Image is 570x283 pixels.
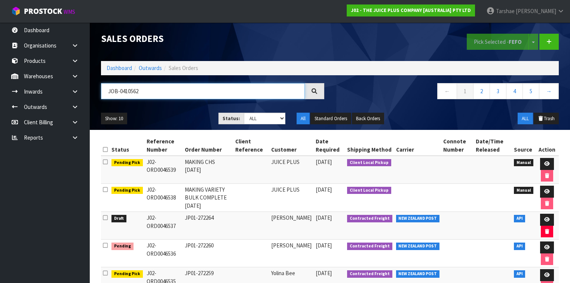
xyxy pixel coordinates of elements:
[534,113,559,125] button: Trash
[316,158,332,165] span: [DATE]
[183,156,233,184] td: MAKING CHS [DATE]
[514,243,525,250] span: API
[183,212,233,240] td: JP01-272264
[111,159,143,167] span: Pending Pick
[107,64,132,71] a: Dashboard
[297,113,310,125] button: All
[111,187,143,194] span: Pending Pick
[473,83,490,99] a: 2
[145,156,183,184] td: J02-ORD0046539
[269,156,314,184] td: JUICE PLUS
[223,115,240,122] strong: Status:
[183,240,233,267] td: JP01-272260
[467,34,529,50] button: Pick Selected -FEFO
[314,136,345,156] th: Date Required
[441,136,474,156] th: Connote Number
[352,113,384,125] button: Back Orders
[101,83,305,99] input: Search sales orders
[347,187,391,194] span: Client Local Pickup
[396,243,440,250] span: NEW ZEALAND POST
[522,83,539,99] a: 5
[351,7,471,13] strong: J02 - THE JUICE PLUS COMPANY [AUSTRALIA] PTY LTD
[145,184,183,212] td: J02-ORD0046538
[111,243,134,250] span: Pending
[347,270,392,278] span: Contracted Freight
[310,113,351,125] button: Standard Orders
[437,83,457,99] a: ←
[269,184,314,212] td: JUICE PLUS
[11,6,21,16] img: cube-alt.png
[539,83,559,99] a: →
[506,83,523,99] a: 4
[269,136,314,156] th: Customer
[101,113,127,125] button: Show: 10
[394,136,442,156] th: Carrier
[512,136,536,156] th: Source
[316,186,332,193] span: [DATE]
[509,38,522,45] strong: FEFO
[396,215,440,222] span: NEW ZEALAND POST
[490,83,506,99] a: 3
[233,136,269,156] th: Client Reference
[345,136,394,156] th: Shipping Method
[64,8,75,15] small: WMS
[169,64,198,71] span: Sales Orders
[514,187,534,194] span: Manual
[269,212,314,240] td: [PERSON_NAME]
[347,243,392,250] span: Contracted Freight
[474,136,512,156] th: Date/Time Released
[516,7,556,15] span: [PERSON_NAME]
[145,212,183,240] td: J02-ORD0046537
[111,270,143,278] span: Pending Pick
[316,242,332,249] span: [DATE]
[145,136,183,156] th: Reference Number
[145,240,183,267] td: J02-ORD0046536
[514,159,534,167] span: Manual
[496,7,515,15] span: Tarshae
[101,34,324,44] h1: Sales Orders
[316,214,332,221] span: [DATE]
[24,6,62,16] span: ProStock
[457,83,474,99] a: 1
[347,4,475,16] a: J02 - THE JUICE PLUS COMPANY [AUSTRALIA] PTY LTD
[514,270,525,278] span: API
[111,215,126,222] span: Draft
[139,64,162,71] a: Outwards
[514,215,525,222] span: API
[335,83,559,101] nav: Page navigation
[183,184,233,212] td: MAKING VARIETY BULK COMPLETE [DATE]
[347,159,391,167] span: Client Local Pickup
[535,136,559,156] th: Action
[269,240,314,267] td: [PERSON_NAME]
[183,136,233,156] th: Order Number
[110,136,145,156] th: Status
[518,113,533,125] button: ALL
[396,270,440,278] span: NEW ZEALAND POST
[347,215,392,222] span: Contracted Freight
[316,270,332,277] span: [DATE]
